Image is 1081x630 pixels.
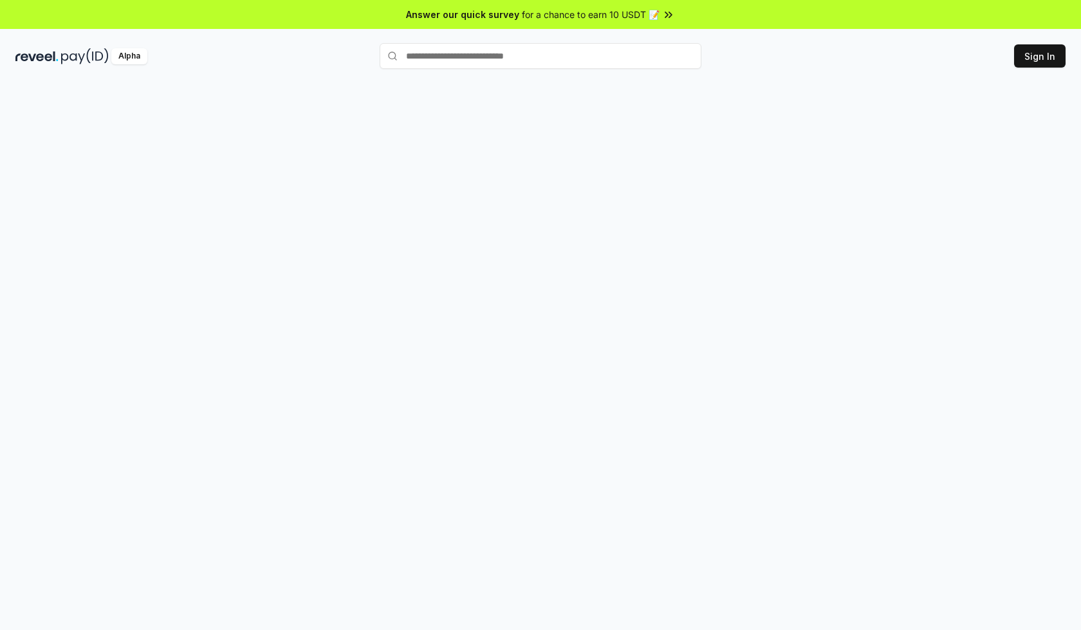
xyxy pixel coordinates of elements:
[1014,44,1066,68] button: Sign In
[111,48,147,64] div: Alpha
[61,48,109,64] img: pay_id
[15,48,59,64] img: reveel_dark
[522,8,660,21] span: for a chance to earn 10 USDT 📝
[406,8,519,21] span: Answer our quick survey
